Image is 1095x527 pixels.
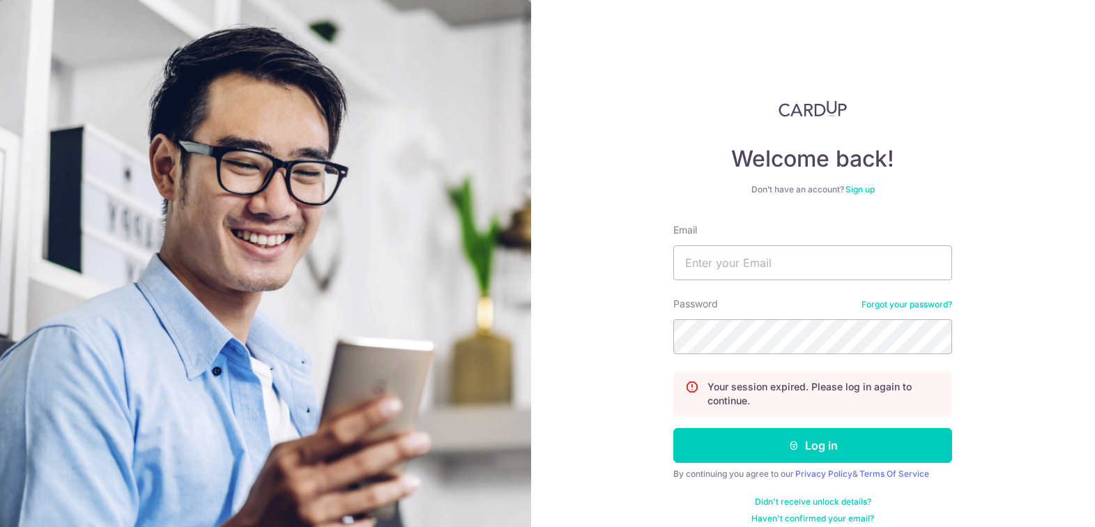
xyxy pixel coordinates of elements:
input: Enter your Email [673,245,952,280]
a: Forgot your password? [862,299,952,310]
label: Password [673,297,718,311]
a: Terms Of Service [859,468,929,479]
button: Log in [673,428,952,463]
label: Email [673,223,697,237]
div: By continuing you agree to our & [673,468,952,480]
img: CardUp Logo [779,100,847,117]
a: Didn't receive unlock details? [755,496,871,507]
a: Sign up [845,184,875,194]
a: Privacy Policy [795,468,852,479]
a: Haven't confirmed your email? [751,513,874,524]
p: Your session expired. Please log in again to continue. [707,380,940,408]
h4: Welcome back! [673,145,952,173]
div: Don’t have an account? [673,184,952,195]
